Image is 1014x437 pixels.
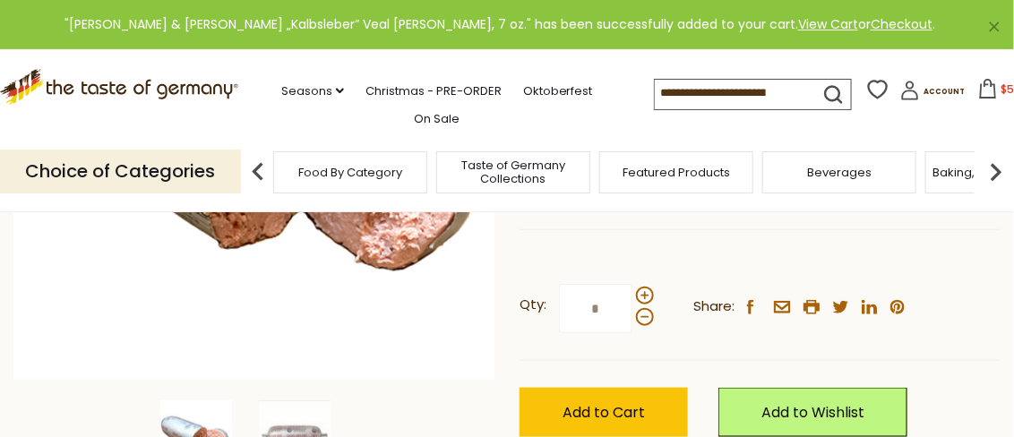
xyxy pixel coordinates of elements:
[559,284,632,333] input: Qty:
[693,296,735,318] span: Share:
[240,154,276,190] img: previous arrow
[365,81,502,101] a: Christmas - PRE-ORDER
[623,166,730,179] a: Featured Products
[520,388,688,437] button: Add to Cart
[523,81,593,101] a: Oktoberfest
[442,159,585,185] a: Taste of Germany Collections
[900,81,965,107] a: Account
[563,402,645,423] span: Add to Cart
[414,109,460,129] a: On Sale
[298,166,402,179] a: Food By Category
[718,388,907,437] a: Add to Wishlist
[14,14,985,35] div: "[PERSON_NAME] & [PERSON_NAME] „Kalbsleber“ Veal [PERSON_NAME], 7 oz." has been successfully adde...
[989,21,1000,32] a: ×
[871,15,932,33] a: Checkout
[924,87,965,97] span: Account
[978,154,1014,190] img: next arrow
[807,166,872,179] a: Beverages
[281,81,344,101] a: Seasons
[520,294,546,316] strong: Qty:
[798,15,858,33] a: View Cart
